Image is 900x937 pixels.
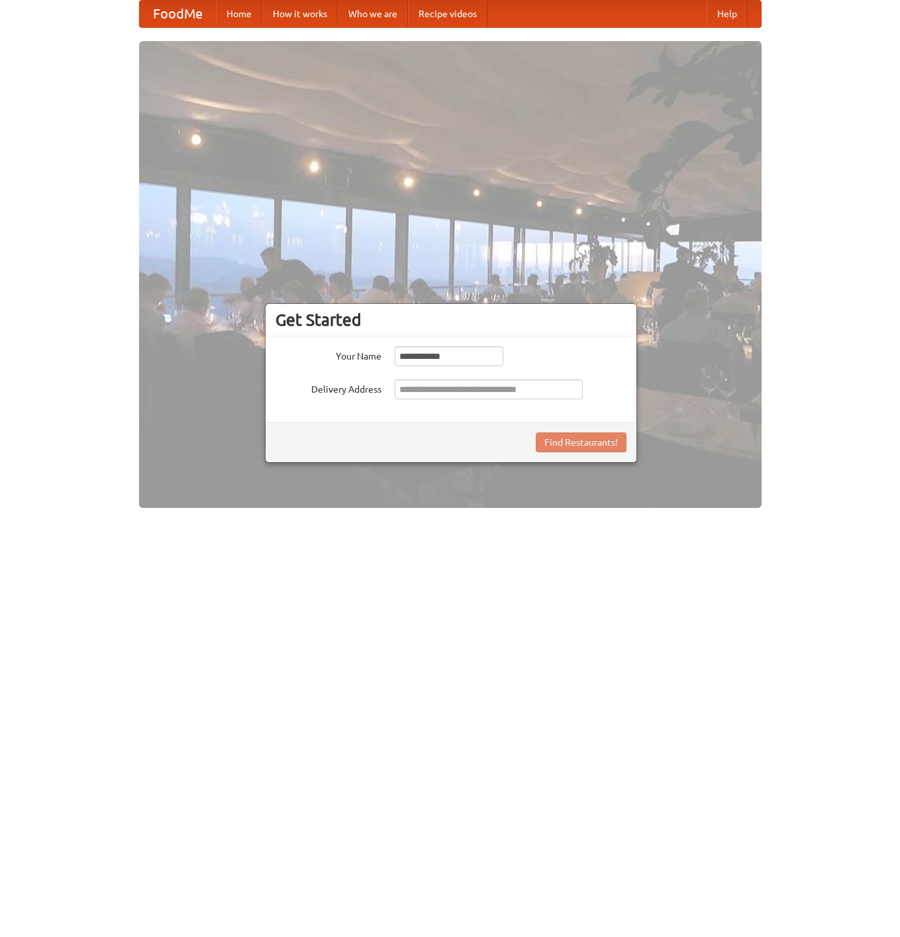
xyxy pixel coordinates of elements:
[140,1,216,27] a: FoodMe
[408,1,487,27] a: Recipe videos
[707,1,748,27] a: Help
[536,432,626,452] button: Find Restaurants!
[275,379,381,396] label: Delivery Address
[275,310,626,330] h3: Get Started
[262,1,338,27] a: How it works
[275,346,381,363] label: Your Name
[338,1,408,27] a: Who we are
[216,1,262,27] a: Home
